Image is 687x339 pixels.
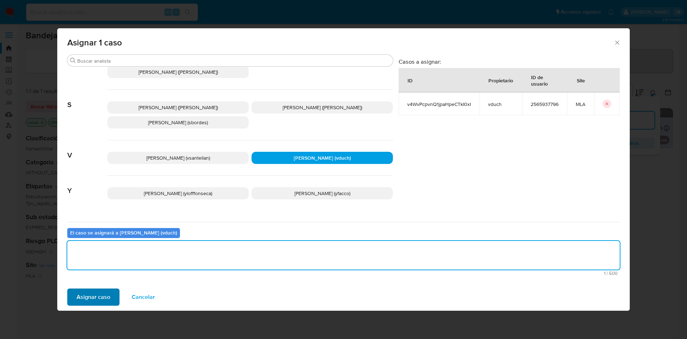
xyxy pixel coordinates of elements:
span: Asignar 1 caso [67,38,614,47]
span: vduch [488,101,513,107]
button: Cancelar [122,289,164,306]
div: Site [568,72,594,89]
span: MLA [576,101,585,107]
span: [PERSON_NAME] (ylofffonseca) [144,190,212,197]
button: Asignar caso [67,289,120,306]
div: Propietario [480,72,522,89]
button: Cerrar ventana [614,39,620,45]
div: [PERSON_NAME] (sbordes) [107,116,249,129]
div: [PERSON_NAME] (ylofffonseca) [107,187,249,199]
span: Cancelar [132,289,155,305]
span: 2565937796 [531,101,559,107]
span: S [67,90,107,109]
span: Máximo 500 caracteres [69,271,618,276]
div: [PERSON_NAME] (vsantellan) [107,152,249,164]
span: [PERSON_NAME] (sbordes) [148,119,208,126]
span: Y [67,176,107,195]
span: v4WvPcpvnQ1jpaHpeCTkI0xI [407,101,471,107]
div: ID de usuario [522,68,567,92]
div: [PERSON_NAME] (yfacco) [252,187,393,199]
span: [PERSON_NAME] ([PERSON_NAME]) [283,104,362,111]
button: Buscar [70,58,76,63]
b: El caso se asignará a [PERSON_NAME] (vduch) [70,229,177,236]
div: [PERSON_NAME] ([PERSON_NAME]) [107,66,249,78]
div: assign-modal [57,28,630,311]
button: icon-button [603,100,611,108]
div: ID [399,72,421,89]
h3: Casos a asignar: [399,58,620,65]
span: [PERSON_NAME] ([PERSON_NAME]) [138,104,218,111]
span: [PERSON_NAME] (vsantellan) [146,154,210,161]
span: [PERSON_NAME] (vduch) [294,154,351,161]
input: Buscar analista [77,58,390,64]
div: [PERSON_NAME] ([PERSON_NAME]) [252,101,393,113]
div: [PERSON_NAME] ([PERSON_NAME]) [107,101,249,113]
span: Asignar caso [77,289,110,305]
span: [PERSON_NAME] (yfacco) [294,190,350,197]
div: [PERSON_NAME] (vduch) [252,152,393,164]
span: [PERSON_NAME] ([PERSON_NAME]) [138,68,218,76]
span: V [67,140,107,160]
